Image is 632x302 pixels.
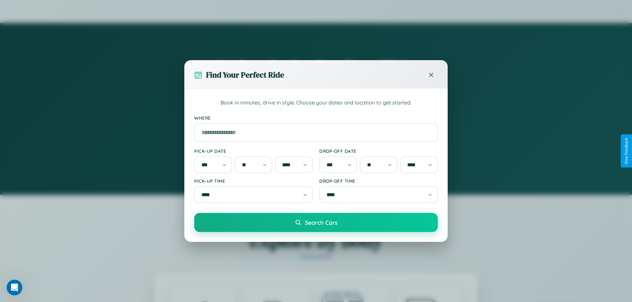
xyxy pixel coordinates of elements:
label: Where [194,115,438,121]
h3: Find Your Perfect Ride [206,69,284,80]
label: Drop-off Time [319,178,438,184]
span: Search Cars [305,219,337,226]
label: Pick-up Date [194,148,313,154]
button: Search Cars [194,213,438,232]
label: Pick-up Time [194,178,313,184]
p: Book in minutes, drive in style. Choose your dates and location to get started. [194,99,438,107]
label: Drop-off Date [319,148,438,154]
